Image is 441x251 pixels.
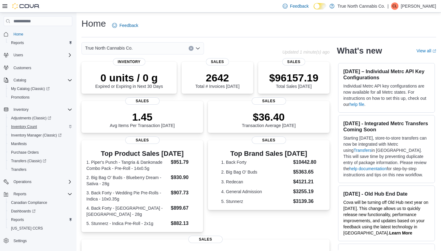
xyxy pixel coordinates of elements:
a: Learn More [389,230,412,235]
a: Inventory Manager (Classic) [9,132,64,139]
span: [US_STATE] CCRS [11,226,43,231]
div: Total # Invoices [DATE] [195,72,239,89]
dt: 3. Redecan [221,179,291,185]
span: Adjustments (Classic) [11,116,51,121]
h3: Top Brand Sales [DATE] [221,150,316,157]
span: Promotions [9,94,72,101]
span: Reports [11,40,24,45]
span: Reports [11,190,72,198]
span: Inventory Count [9,123,72,130]
dt: 5. Stunnerz [221,198,291,204]
dd: $899.67 [171,204,198,212]
span: Settings [13,238,27,243]
span: Sales [282,58,305,66]
span: Manifests [11,141,27,146]
div: Christina Lachance [391,2,398,10]
span: Transfers (Classic) [11,159,46,163]
button: Users [1,51,75,59]
span: Inventory [13,107,28,112]
span: My Catalog (Classic) [11,86,50,91]
span: Catalog [13,78,26,83]
button: Home [1,30,75,39]
button: Clear input [189,46,194,51]
span: Transfers (Classic) [9,157,72,165]
dt: 1. Piper's Punch - Tangria & Dankonade Combo Pack - Pre-Roll - 14x0.5g [86,159,168,171]
span: Operations [11,178,72,185]
span: Dashboards [11,209,36,214]
button: Users [11,51,25,59]
dd: $951.79 [171,159,198,166]
button: Manifests [6,140,75,148]
span: Canadian Compliance [11,200,47,205]
nav: Complex example [4,27,72,251]
button: Customers [1,63,75,72]
button: Reports [1,190,75,198]
img: Cova [12,3,40,9]
span: Catalog [11,77,72,84]
h1: Home [81,17,106,30]
span: Sales [188,236,223,243]
a: Canadian Compliance [9,199,50,206]
dt: 3. Back Forty - Wedding Pie Pre-Rolls - Indica - 10x0.35g [86,190,168,202]
span: Inventory [11,106,72,113]
h3: Top Product Sales [DATE] [86,150,198,157]
h2: What's new [337,46,382,56]
span: Manifests [9,140,72,148]
dd: $907.73 [171,189,198,197]
span: Home [11,30,72,38]
a: View allExternal link [417,48,436,53]
dd: $930.90 [171,174,198,181]
p: $96157.19 [269,72,318,84]
button: Catalog [1,76,75,84]
a: Reports [9,39,26,47]
dt: 1. Back Forty [221,159,291,165]
a: Manifests [9,140,29,148]
p: True North Cannabis Co. [337,2,385,10]
button: Inventory Count [6,122,75,131]
button: Inventory [11,106,31,113]
button: Operations [1,178,75,186]
span: Purchase Orders [11,150,39,155]
button: Promotions [6,93,75,102]
span: Sales [252,97,286,105]
button: Open list of options [195,46,200,51]
a: My Catalog (Classic) [9,85,52,92]
dt: 2. Big Bag O' Buds [221,169,291,175]
a: Customers [11,64,34,72]
span: Customers [13,66,31,70]
a: Adjustments (Classic) [9,114,54,122]
span: Reports [9,39,72,47]
span: Adjustments (Classic) [9,114,72,122]
span: Reports [13,192,26,197]
p: 1.45 [110,111,175,123]
span: Cova will be turning off Old Hub next year on [DATE]. This change allows us to quickly release ne... [343,200,428,235]
svg: External link [432,49,436,53]
span: Sales [252,137,286,144]
div: Total Sales [DATE] [269,72,318,89]
p: | [387,2,389,10]
p: 0 units / 0 g [95,72,163,84]
span: Reports [11,217,24,222]
span: Customers [11,64,72,71]
button: [US_STATE] CCRS [6,224,75,233]
a: Promotions [9,94,32,101]
p: [PERSON_NAME] [401,2,436,10]
span: Canadian Compliance [9,199,72,206]
a: Reports [9,216,26,223]
dt: 5. Stunnerz - Indica Pre-Roll - 2x1g [86,220,168,227]
a: Inventory Count [9,123,40,130]
a: help file [349,102,364,107]
div: Expired or Expiring in Next 30 Days [95,72,163,89]
dd: $10442.80 [293,159,316,166]
p: $36.40 [242,111,296,123]
button: Reports [11,190,29,198]
dd: $882.13 [171,220,198,227]
span: Feedback [119,22,138,28]
button: Operations [11,178,34,185]
dt: 4. Back Forty - [GEOGRAPHIC_DATA] - [GEOGRAPHIC_DATA] - 28g [86,205,168,217]
dt: 2. Big Bag O' Buds - Blueberry Dream - Sativa - 28g [86,174,168,187]
div: Avg Items Per Transaction [DATE] [110,111,175,128]
span: Dashboards [9,208,72,215]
